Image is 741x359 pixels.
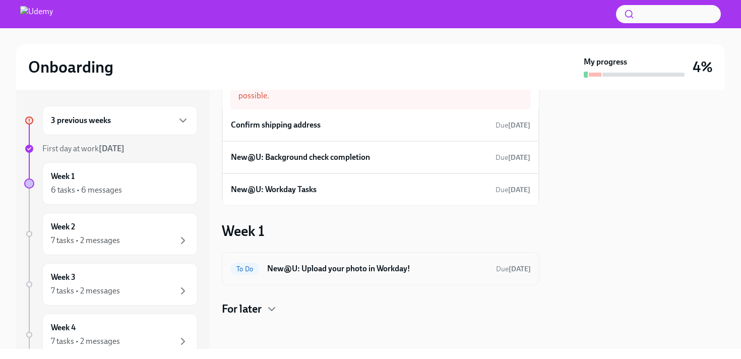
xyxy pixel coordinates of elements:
h4: For later [222,302,262,317]
a: Week 16 tasks • 6 messages [24,162,198,205]
strong: My progress [584,56,627,68]
strong: [DATE] [99,144,125,153]
strong: [DATE] [508,153,530,162]
h6: New@U: Upload your photo in Workday! [267,263,488,274]
div: 3 previous weeks [42,106,198,135]
span: Due [496,186,530,194]
h6: Week 3 [51,272,76,283]
div: You have overdue tasks from previous weeks. Please complete them as soon as possible. [230,71,531,109]
a: First day at work[DATE] [24,143,198,154]
a: New@U: Background check completionDue[DATE] [231,150,530,165]
a: Week 27 tasks • 2 messages [24,213,198,255]
strong: [DATE] [509,265,531,273]
span: Due [496,265,531,273]
h6: Week 2 [51,221,75,232]
h6: 3 previous weeks [51,115,111,126]
strong: [DATE] [508,186,530,194]
div: For later [222,302,539,317]
h6: New@U: Background check completion [231,152,370,163]
span: To Do [230,265,259,273]
div: 6 tasks • 6 messages [51,185,122,196]
h6: Week 1 [51,171,75,182]
div: 7 tasks • 2 messages [51,235,120,246]
strong: [DATE] [508,121,530,130]
h6: Week 4 [51,322,76,333]
span: Due [496,121,530,130]
div: 7 tasks • 2 messages [51,336,120,347]
div: 7 tasks • 2 messages [51,285,120,296]
a: Confirm shipping addressDue[DATE] [231,117,530,133]
h3: 4% [693,58,713,76]
a: New@U: Workday TasksDue[DATE] [231,182,530,197]
a: To DoNew@U: Upload your photo in Workday!Due[DATE] [230,261,531,277]
h3: Week 1 [222,222,265,240]
span: September 13th, 2025 11:00 [496,121,530,130]
h6: New@U: Workday Tasks [231,184,317,195]
a: Week 47 tasks • 2 messages [24,314,198,356]
h2: Onboarding [28,57,113,77]
span: October 10th, 2025 10:00 [496,264,531,274]
span: Due [496,153,530,162]
img: Udemy [20,6,53,22]
span: September 29th, 2025 09:00 [496,185,530,195]
h6: Confirm shipping address [231,119,321,131]
span: First day at work [42,144,125,153]
a: Week 37 tasks • 2 messages [24,263,198,306]
span: September 27th, 2025 09:00 [496,153,530,162]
